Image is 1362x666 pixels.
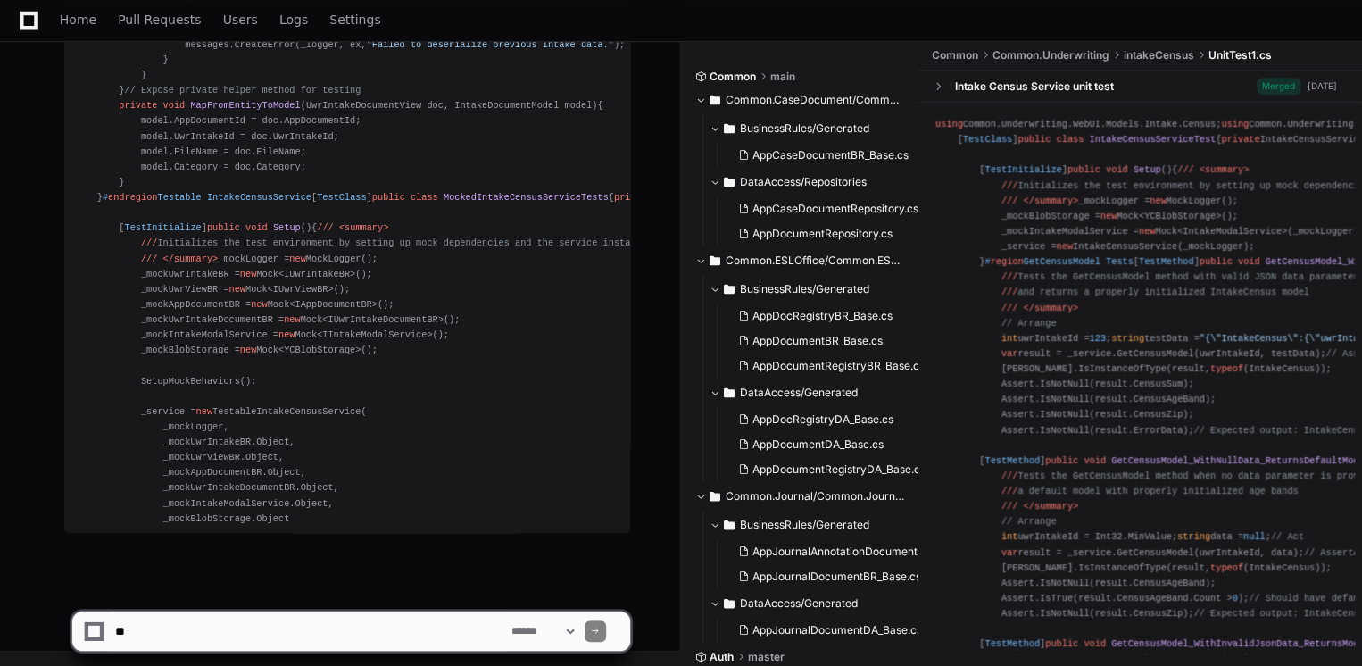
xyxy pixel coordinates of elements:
span: </summary> [163,253,219,263]
span: Merged [1257,78,1300,95]
span: DataAccess/Repositories [740,175,867,189]
span: AppDocumentBR_Base.cs [752,334,883,348]
button: AppDocumentRegistryBR_Base.cs [731,354,922,379]
span: TestInitialize [984,164,1061,175]
span: /// [1001,486,1017,496]
span: var [1001,348,1017,359]
span: // Arrange [1001,317,1057,328]
span: AppDocumentRepository.cs [752,227,893,241]
span: private [614,191,652,202]
span: AppDocumentRegistryBR_Base.cs [752,359,925,373]
button: Common.ESLOffice/Common.ESLOffice.BusinessLogic [695,246,904,275]
span: public [1067,164,1100,175]
button: AppDocRegistryBR_Base.cs [731,304,922,329]
span: public [207,221,240,232]
svg: Directory [724,514,735,536]
span: new [278,329,295,339]
span: </summary> [1024,195,1079,205]
span: endregion [108,191,157,202]
span: MapFromEntityToModel [190,99,300,110]
span: void [1238,256,1260,267]
button: Common.Journal/Common.Journal.BusinessLogic [695,482,904,511]
span: void [1106,164,1128,175]
span: AppDocRegistryDA_Base.cs [752,412,893,427]
span: /// [141,253,157,263]
svg: Directory [710,486,720,507]
span: new [1150,195,1166,205]
span: </summary> [1024,302,1079,312]
span: Common.ESLOffice/Common.ESLOffice.BusinessLogic [726,254,904,268]
button: AppDocRegistryDA_Base.cs [731,407,922,432]
span: // Act [1271,531,1304,542]
button: DataAccess/Generated [710,379,918,407]
button: AppDocumentBR_Base.cs [731,329,922,354]
span: new [196,405,212,416]
span: BusinessRules/Generated [740,121,869,136]
span: /// [1001,287,1017,297]
span: TestClass [963,134,1012,145]
span: /// [141,237,157,247]
span: BusinessRules/Generated [740,282,869,296]
span: // Assert [1304,546,1353,557]
span: /// [1001,302,1017,312]
span: Logs [279,14,308,25]
span: AppCaseDocumentBR_Base.cs [752,148,909,162]
span: new [289,253,305,263]
button: AppDocumentRepository.cs [731,221,918,246]
button: AppJournalDocumentBR_Base.cs [731,564,922,589]
span: using [1221,119,1249,129]
span: Settings [329,14,380,25]
span: AppDocumentRegistryDA_Base.cs [752,462,926,477]
button: AppDocumentDA_Base.cs [731,432,922,457]
span: () [1067,164,1172,175]
span: TestMethod [984,455,1040,466]
span: public [1017,134,1051,145]
span: string [1111,333,1144,344]
span: DataAccess/Generated [740,386,858,400]
span: AppDocRegistryBR_Base.cs [752,309,893,323]
span: // Arrange [1001,516,1057,527]
span: // Expose private helper method for testing [124,84,361,95]
span: 123 [1090,333,1106,344]
span: /// [1001,501,1017,512]
span: Home [60,14,96,25]
span: Common.CaseDocument/Common.CaseDocument.BusinessLogic [726,93,904,107]
span: Common.Underwriting [992,48,1109,62]
span: TestInitialize [124,221,201,232]
span: void [163,99,186,110]
span: /// [1001,179,1017,190]
span: public [372,191,405,202]
span: /// [1001,470,1017,481]
button: BusinessRules/Generated [710,275,918,304]
span: BusinessRules/Generated [740,518,869,532]
span: new [251,298,267,309]
span: # Testable IntakeCensusService [103,191,311,202]
span: <summary> [1200,164,1249,175]
span: new [240,344,256,354]
span: int [1001,531,1017,542]
svg: Directory [710,89,720,111]
span: /// [317,221,333,232]
span: and returns a properly initialized IntakeCensus model [1001,287,1309,297]
span: void [245,221,268,232]
span: ( ) [119,99,597,110]
span: Common.Journal/Common.Journal.BusinessLogic [726,489,904,504]
span: TestClass [317,191,366,202]
span: <summary> [339,221,388,232]
span: private [1221,134,1259,145]
span: AppJournalAnnotationDocumentBR_Base.cs [752,545,976,559]
span: UnitTest1.cs [1208,48,1272,62]
span: /// [1001,195,1017,205]
span: public [1045,455,1078,466]
span: new [1100,211,1117,221]
span: "Failed to deserialize previous Intake data." [367,38,614,49]
button: Common.CaseDocument/Common.CaseDocument.BusinessLogic [695,86,904,114]
span: Initializes the test environment by setting up mock dependencies and the service instance [141,237,647,247]
button: AppCaseDocumentBR_Base.cs [731,143,909,168]
span: new [1057,241,1073,252]
span: private [119,99,157,110]
span: typeof [1210,562,1243,572]
span: void [1084,455,1106,466]
span: Setup [273,221,301,232]
svg: Directory [710,250,720,271]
